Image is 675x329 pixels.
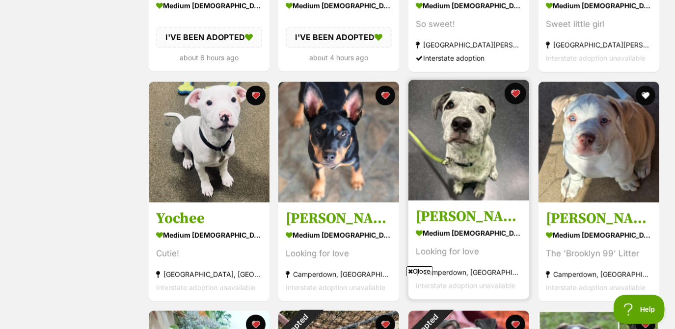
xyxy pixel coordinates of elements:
div: about 4 hours ago [286,51,392,64]
div: about 6 hours ago [156,51,262,64]
a: [PERSON_NAME] medium [DEMOGRAPHIC_DATA] Dog Looking for love Camperdown, [GEOGRAPHIC_DATA] Inters... [278,202,399,302]
a: Yochee medium [DEMOGRAPHIC_DATA] Dog Cutie! [GEOGRAPHIC_DATA], [GEOGRAPHIC_DATA] Interstate adopt... [149,202,270,302]
h3: [PERSON_NAME] [546,209,652,228]
img: Yochee [149,82,270,202]
button: favourite [245,86,265,105]
button: favourite [636,86,655,105]
a: [PERSON_NAME] medium [DEMOGRAPHIC_DATA] Dog The 'Brooklyn 99' Litter Camperdown, [GEOGRAPHIC_DATA... [539,202,659,302]
span: Interstate adoption unavailable [546,54,646,63]
h3: [PERSON_NAME] [416,207,522,226]
div: I'VE BEEN ADOPTED [156,27,262,48]
div: medium [DEMOGRAPHIC_DATA] Dog [546,228,652,242]
div: medium [DEMOGRAPHIC_DATA] Dog [156,228,262,242]
div: I'VE BEEN ADOPTED [286,27,392,48]
div: [GEOGRAPHIC_DATA][PERSON_NAME][GEOGRAPHIC_DATA] [546,39,652,52]
button: favourite [376,86,395,105]
h3: Yochee [156,209,262,228]
img: Rumi [278,82,399,202]
div: medium [DEMOGRAPHIC_DATA] Dog [286,228,392,242]
span: Close [406,266,433,276]
div: Camperdown, [GEOGRAPHIC_DATA] [286,268,392,281]
div: Looking for love [416,245,522,258]
button: favourite [505,83,526,104]
div: So sweet! [416,18,522,31]
h3: [PERSON_NAME] [286,209,392,228]
div: The 'Brooklyn 99' Litter [546,247,652,260]
div: [GEOGRAPHIC_DATA], [GEOGRAPHIC_DATA] [156,268,262,281]
div: Sweet little girl [546,18,652,31]
div: [GEOGRAPHIC_DATA][PERSON_NAME][GEOGRAPHIC_DATA] [416,39,522,52]
div: medium [DEMOGRAPHIC_DATA] Dog [416,226,522,240]
span: Interstate adoption unavailable [546,283,646,292]
div: Camperdown, [GEOGRAPHIC_DATA] [416,266,522,279]
a: [PERSON_NAME] medium [DEMOGRAPHIC_DATA] Dog Looking for love Camperdown, [GEOGRAPHIC_DATA] Inters... [408,200,529,300]
div: Cutie! [156,247,262,260]
img: Peralta [539,82,659,202]
div: Interstate adoption [416,52,522,65]
iframe: Help Scout Beacon - Open [614,295,665,324]
iframe: Advertisement [100,280,576,324]
div: Looking for love [286,247,392,260]
img: Winston [408,80,529,201]
div: Camperdown, [GEOGRAPHIC_DATA] [546,268,652,281]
